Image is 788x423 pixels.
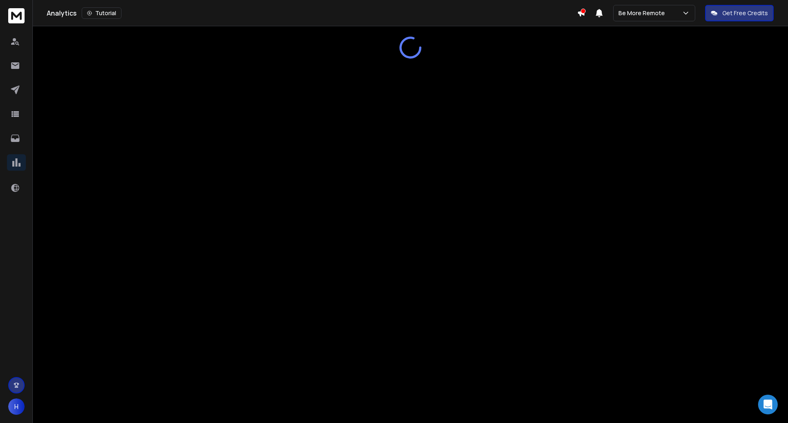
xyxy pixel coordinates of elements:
[705,5,774,21] button: Get Free Credits
[47,7,577,19] div: Analytics
[8,398,25,415] button: H
[722,9,768,17] p: Get Free Credits
[618,9,668,17] p: Be More Remote
[82,7,121,19] button: Tutorial
[758,395,778,414] div: Open Intercom Messenger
